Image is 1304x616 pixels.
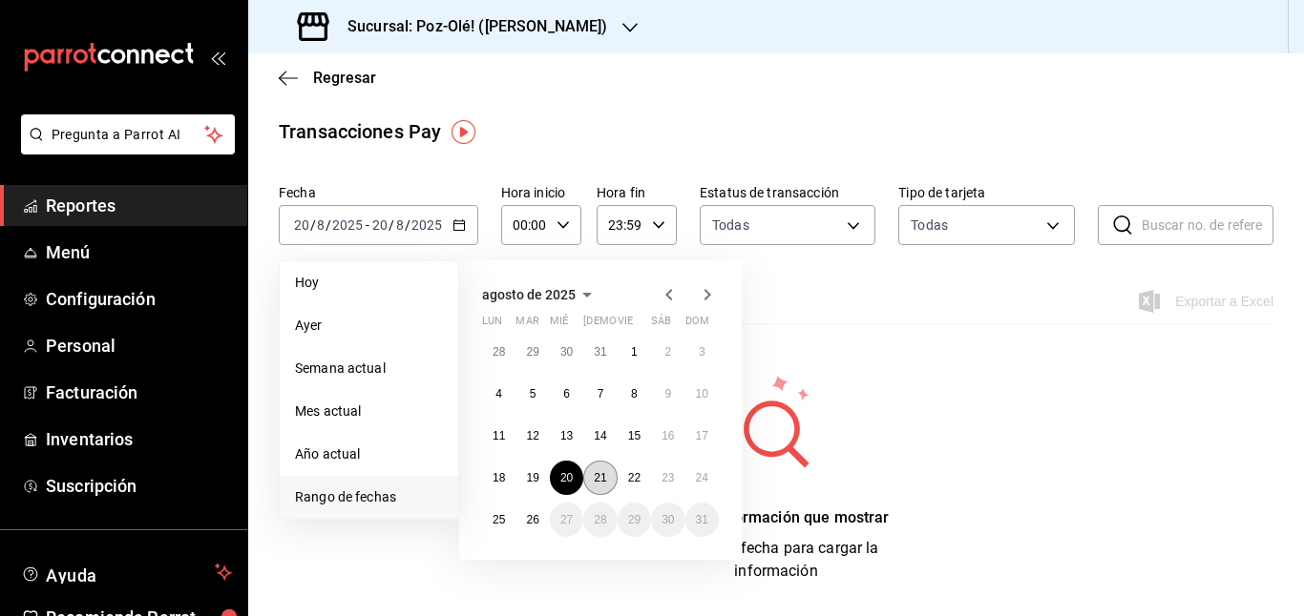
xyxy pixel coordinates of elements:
[293,217,310,233] input: --
[493,345,505,359] abbr: 28 de julio de 2025
[560,471,573,484] abbr: 20 de agosto de 2025
[295,316,443,336] span: Ayer
[515,461,549,495] button: 19 de agosto de 2025
[550,461,583,495] button: 20 de agosto de 2025
[389,217,394,233] span: /
[685,461,719,495] button: 24 de agosto de 2025
[583,503,617,537] button: 28 de agosto de 2025
[495,387,502,400] abbr: 4 de agosto de 2025
[482,461,515,495] button: 18 de agosto de 2025
[316,217,326,233] input: --
[560,513,573,526] abbr: 27 de agosto de 2025
[493,513,505,526] abbr: 25 de agosto de 2025
[696,387,708,400] abbr: 10 de agosto de 2025
[313,69,376,87] span: Regresar
[46,286,232,312] span: Configuración
[594,513,606,526] abbr: 28 de agosto de 2025
[583,461,617,495] button: 21 de agosto de 2025
[664,345,671,359] abbr: 2 de agosto de 2025
[560,345,573,359] abbr: 30 de julio de 2025
[371,217,389,233] input: --
[326,217,331,233] span: /
[594,345,606,359] abbr: 31 de julio de 2025
[46,380,232,405] span: Facturación
[493,471,505,484] abbr: 18 de agosto de 2025
[526,513,538,526] abbr: 26 de agosto de 2025
[618,461,651,495] button: 22 de agosto de 2025
[550,315,568,335] abbr: miércoles
[46,561,207,584] span: Ayuda
[651,419,684,453] button: 16 de agosto de 2025
[526,471,538,484] abbr: 19 de agosto de 2025
[210,50,225,65] button: open_drawer_menu
[295,487,443,507] span: Rango de fechas
[550,377,583,411] button: 6 de agosto de 2025
[628,429,641,442] abbr: 15 de agosto de 2025
[501,186,581,199] label: Hora inicio
[52,125,205,145] span: Pregunta a Parrot AI
[651,335,684,369] button: 2 de agosto de 2025
[410,217,443,233] input: ----
[550,503,583,537] button: 27 de agosto de 2025
[598,387,604,400] abbr: 7 de agosto de 2025
[482,287,576,302] span: agosto de 2025
[13,138,235,158] a: Pregunta a Parrot AI
[515,335,549,369] button: 29 de julio de 2025
[395,217,405,233] input: --
[631,387,638,400] abbr: 8 de agosto de 2025
[618,419,651,453] button: 15 de agosto de 2025
[21,114,235,154] button: Pregunta a Parrot AI
[618,503,651,537] button: 29 de agosto de 2025
[911,216,948,235] div: Todas
[526,345,538,359] abbr: 29 de julio de 2025
[482,419,515,453] button: 11 de agosto de 2025
[662,513,674,526] abbr: 30 de agosto de 2025
[563,387,570,400] abbr: 6 de agosto de 2025
[583,315,696,335] abbr: jueves
[366,217,369,233] span: -
[482,283,599,306] button: agosto de 2025
[583,377,617,411] button: 7 de agosto de 2025
[279,69,376,87] button: Regresar
[651,461,684,495] button: 23 de agosto de 2025
[685,377,719,411] button: 10 de agosto de 2025
[662,429,674,442] abbr: 16 de agosto de 2025
[685,503,719,537] button: 31 de agosto de 2025
[46,426,232,452] span: Inventarios
[46,193,232,218] span: Reportes
[618,377,651,411] button: 8 de agosto de 2025
[550,335,583,369] button: 30 de julio de 2025
[583,419,617,453] button: 14 de agosto de 2025
[651,503,684,537] button: 30 de agosto de 2025
[46,239,232,265] span: Menú
[662,471,674,484] abbr: 23 de agosto de 2025
[712,216,749,235] span: Todas
[560,429,573,442] abbr: 13 de agosto de 2025
[696,471,708,484] abbr: 24 de agosto de 2025
[310,217,316,233] span: /
[482,315,502,335] abbr: lunes
[482,503,515,537] button: 25 de agosto de 2025
[515,315,538,335] abbr: martes
[46,333,232,359] span: Personal
[279,186,478,199] label: Fecha
[628,513,641,526] abbr: 29 de agosto de 2025
[295,359,443,379] span: Semana actual
[696,513,708,526] abbr: 31 de agosto de 2025
[332,15,607,38] h3: Sucursal: Poz-Olé! ([PERSON_NAME])
[405,217,410,233] span: /
[618,335,651,369] button: 1 de agosto de 2025
[452,120,475,144] img: Tooltip marker
[651,377,684,411] button: 9 de agosto de 2025
[515,419,549,453] button: 12 de agosto de 2025
[696,429,708,442] abbr: 17 de agosto de 2025
[515,503,549,537] button: 26 de agosto de 2025
[594,471,606,484] abbr: 21 de agosto de 2025
[664,387,671,400] abbr: 9 de agosto de 2025
[295,444,443,464] span: Año actual
[515,377,549,411] button: 5 de agosto de 2025
[550,419,583,453] button: 13 de agosto de 2025
[295,401,443,421] span: Mes actual
[898,186,1074,199] label: Tipo de tarjeta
